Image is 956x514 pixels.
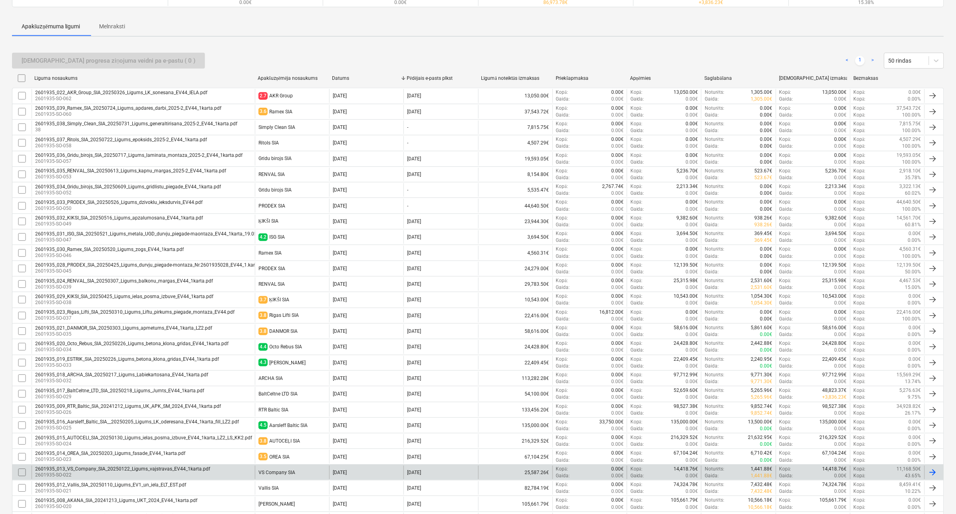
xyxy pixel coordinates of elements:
p: 0.00€ [835,206,847,213]
p: Kopā : [854,174,866,181]
p: Kopā : [854,121,866,127]
div: Apakšuzņēmēja nosaukums [258,75,326,81]
p: 1,305.00€ [751,89,773,96]
p: 7,815.75€ [900,121,921,127]
p: Kopā : [556,230,568,237]
p: 0.00€ [835,136,847,143]
p: 0.00€ [686,174,698,181]
p: 100.00% [902,143,921,150]
p: Gaida : [630,221,644,228]
p: 938.26€ [755,221,773,228]
p: Gaida : [630,206,644,213]
p: 523.67€ [755,174,773,181]
p: 0.00€ [611,215,624,221]
p: Kopā : [779,183,791,190]
p: 3,694.50€ [676,230,698,237]
p: 2,767.74€ [602,183,624,190]
p: 0.00€ [611,121,624,127]
p: Noturēts : [705,105,724,112]
p: Gaida : [705,174,719,181]
p: 0.00€ [835,105,847,112]
p: 0.00€ [835,221,847,228]
p: 0.00€ [835,96,847,103]
p: 0.00€ [760,190,773,197]
div: Apņēmies [630,75,698,81]
p: 37,543.72€ [897,105,921,112]
p: Gaida : [705,221,719,228]
div: 7,815.75€ [478,121,553,134]
div: [DATE] [407,172,421,177]
div: Simply Clean SIA [258,125,295,130]
div: [DEMOGRAPHIC_DATA] izmaksas [779,75,847,81]
p: Gaida : [779,127,793,134]
p: 0.00€ [611,174,624,181]
p: 2601935-SO-052 [35,190,221,196]
div: [DATE] [333,172,347,177]
p: 0.00€ [909,230,921,237]
p: 0.00€ [686,152,698,159]
p: Kopā : [556,152,568,159]
div: Datums [332,75,400,81]
p: 3,322.13€ [900,183,921,190]
p: 0.00€ [835,112,847,119]
div: 2601935_036_Gridu_birojs_SIA_20250717_Ligums_laminata_montaza_2025-2_EV44_1karta.pdf [35,152,242,158]
span: 3.6 [258,108,268,115]
p: 0.00€ [835,159,847,166]
p: Gaida : [630,96,644,103]
p: Gaida : [630,190,644,197]
p: Gaida : [556,237,570,244]
p: 0.00€ [611,221,624,228]
p: 0.00€ [835,152,847,159]
p: 5,236.70€ [825,168,847,174]
p: 9,382.60€ [676,215,698,221]
p: Kopā : [854,96,866,103]
div: ISG SIA [269,234,285,240]
div: [DATE] [333,203,347,209]
p: 0.00€ [686,159,698,166]
p: Noturēts : [705,121,724,127]
p: Kopā : [630,136,642,143]
p: Gaida : [705,237,719,244]
p: 2601935-SO-050 [35,205,203,212]
p: 0.00% [908,96,921,103]
p: Gaida : [556,112,570,119]
p: 0.00€ [835,127,847,134]
p: Kopā : [854,112,866,119]
p: 0.00€ [611,143,624,150]
p: Gaida : [779,96,793,103]
p: Kopā : [854,152,866,159]
div: Grīdu birojs SIA [258,156,292,162]
p: 0.00€ [686,105,698,112]
p: Gaida : [556,206,570,213]
p: 2,918.10€ [900,168,921,174]
div: 105,661.79€ [478,497,553,510]
div: [DATE] [333,93,347,99]
p: Noturēts : [705,89,724,96]
p: 523.67€ [755,168,773,174]
p: Kopā : [854,221,866,228]
p: Gaida : [556,159,570,166]
p: 0.00€ [611,199,624,206]
p: 0.00€ [611,105,624,112]
p: 100.00% [902,112,921,119]
p: Kopā : [779,215,791,221]
div: 24,428.80€ [478,340,553,354]
span: 2.7 [258,92,268,100]
div: - [407,203,408,209]
div: AKR Group [269,93,293,99]
div: 22,416.00€ [478,309,553,322]
p: 60.02% [905,190,921,197]
p: 0.00€ [835,199,847,206]
p: 0.00€ [611,237,624,244]
div: 4,560.31€ [478,246,553,259]
p: Kopā : [556,136,568,143]
div: [DATE] [333,219,347,224]
p: Noturēts : [705,199,724,206]
p: 0.00€ [611,230,624,237]
p: Gaida : [556,143,570,150]
p: 60.81% [905,221,921,228]
p: 0.00€ [760,121,773,127]
div: - [407,125,408,130]
div: 13,050.00€ [478,89,553,103]
p: 0.00€ [611,152,624,159]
